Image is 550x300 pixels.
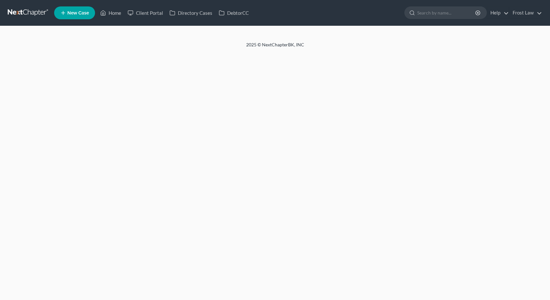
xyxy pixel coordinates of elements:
a: Directory Cases [166,7,216,19]
a: Client Portal [124,7,166,19]
div: 2025 © NextChapterBK, INC [92,42,459,53]
a: Help [487,7,509,19]
span: New Case [67,11,89,15]
a: Home [97,7,124,19]
a: DebtorCC [216,7,252,19]
input: Search by name... [417,7,476,19]
a: Frost Law [509,7,542,19]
